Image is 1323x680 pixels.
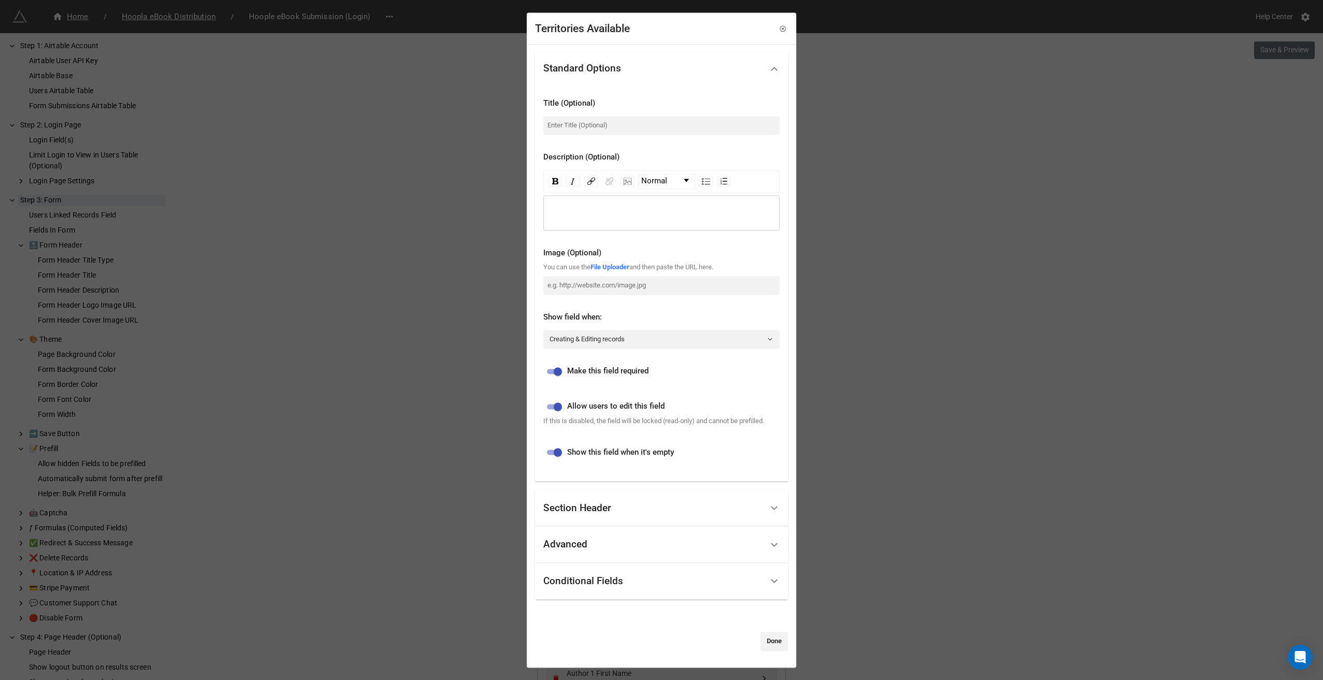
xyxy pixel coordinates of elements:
[717,176,730,186] div: Ordered
[582,173,618,189] div: rdw-link-control
[699,176,713,186] div: Unordered
[637,173,697,189] div: rdw-block-control
[584,176,598,186] div: Link
[546,173,582,189] div: rdw-inline-control
[548,176,561,186] div: Bold
[535,563,788,600] div: Conditional Fields
[602,176,616,186] div: Unlink
[697,173,733,189] div: rdw-list-control
[761,632,788,651] a: Done
[567,401,665,413] span: Allow users to edit this field
[543,97,780,110] div: Title (Optional)
[543,151,780,164] div: Description (Optional)
[543,170,780,193] div: rdw-toolbar
[621,176,635,186] div: Image
[548,207,775,219] div: rdw-editor
[590,264,629,271] a: File Uploader
[639,174,695,189] a: Block Type
[543,276,780,295] input: e.g. http://website.com/image.jpg
[543,503,611,513] div: Section Header
[566,176,580,186] div: Italic
[641,175,667,187] span: Normal
[543,540,587,550] div: Advanced
[535,52,788,85] div: Standard Options
[543,170,780,230] div: rdw-wrapper
[543,63,621,74] div: Standard Options
[535,490,788,527] div: Section Header
[1288,645,1313,670] div: Open Intercom Messenger
[535,526,788,563] div: Advanced
[543,264,590,271] span: You can use the
[543,330,780,349] a: Creating & Editing records
[543,116,780,135] input: Enter Title (Optional)
[543,311,780,324] div: Show field when:
[629,264,713,271] span: and then paste the URL here.
[535,21,630,37] div: Territories Available
[543,247,780,259] div: Image (Optional)
[638,173,695,189] div: rdw-dropdown
[618,173,637,189] div: rdw-image-control
[567,446,674,459] span: Show this field when it's empty
[543,576,623,586] div: Conditional Fields
[567,366,649,378] span: Make this field required
[543,416,780,426] div: If this is disabled, the field will be locked (read-only) and cannot be prefilled.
